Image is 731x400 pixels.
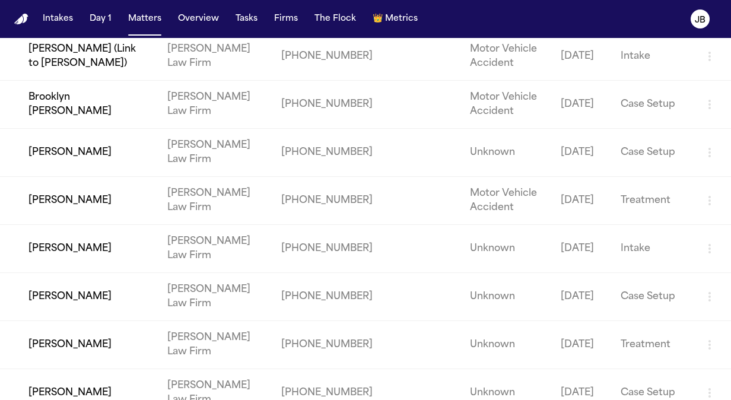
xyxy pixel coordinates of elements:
[611,225,693,273] td: Intake
[272,273,382,321] td: [PHONE_NUMBER]
[611,81,693,129] td: Case Setup
[272,33,382,81] td: [PHONE_NUMBER]
[272,81,382,129] td: [PHONE_NUMBER]
[611,33,693,81] td: Intake
[611,273,693,321] td: Case Setup
[460,177,551,225] td: Motor Vehicle Accident
[460,81,551,129] td: Motor Vehicle Accident
[158,273,272,321] td: [PERSON_NAME] Law Firm
[611,321,693,369] td: Treatment
[14,14,28,25] a: Home
[173,8,224,30] button: Overview
[158,81,272,129] td: [PERSON_NAME] Law Firm
[272,177,382,225] td: [PHONE_NUMBER]
[310,8,361,30] button: The Flock
[551,33,611,81] td: [DATE]
[368,8,422,30] button: crownMetrics
[460,33,551,81] td: Motor Vehicle Accident
[460,225,551,273] td: Unknown
[551,321,611,369] td: [DATE]
[460,129,551,177] td: Unknown
[272,225,382,273] td: [PHONE_NUMBER]
[551,225,611,273] td: [DATE]
[231,8,262,30] button: Tasks
[551,81,611,129] td: [DATE]
[551,129,611,177] td: [DATE]
[611,177,693,225] td: Treatment
[158,33,272,81] td: [PERSON_NAME] Law Firm
[269,8,303,30] button: Firms
[123,8,166,30] button: Matters
[158,177,272,225] td: [PERSON_NAME] Law Firm
[158,321,272,369] td: [PERSON_NAME] Law Firm
[272,129,382,177] td: [PHONE_NUMBER]
[460,321,551,369] td: Unknown
[272,321,382,369] td: [PHONE_NUMBER]
[611,129,693,177] td: Case Setup
[38,8,78,30] button: Intakes
[85,8,116,30] button: Day 1
[551,273,611,321] td: [DATE]
[14,14,28,25] img: Finch Logo
[158,225,272,273] td: [PERSON_NAME] Law Firm
[158,129,272,177] td: [PERSON_NAME] Law Firm
[460,273,551,321] td: Unknown
[551,177,611,225] td: [DATE]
